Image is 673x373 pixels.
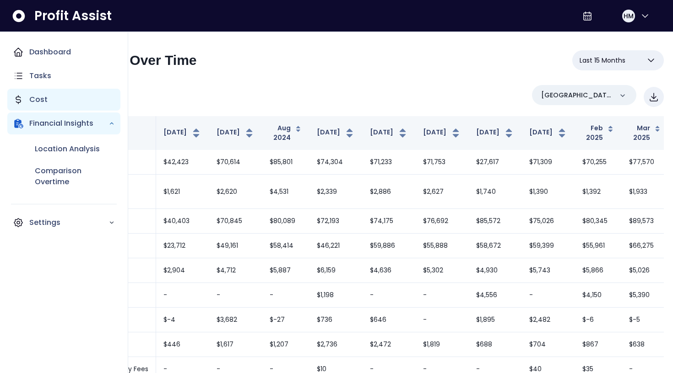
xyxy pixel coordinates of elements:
[29,118,109,129] p: Financial Insights
[156,258,209,283] td: $2,904
[522,234,575,258] td: $59,399
[156,175,209,209] td: $1,621
[363,150,416,175] td: $71,233
[416,258,469,283] td: $5,302
[156,150,209,175] td: $42,423
[217,128,255,139] button: [DATE]
[309,308,363,332] td: $736
[209,234,262,258] td: $49,161
[363,283,416,308] td: -
[469,150,522,175] td: $27,617
[575,258,622,283] td: $5,866
[370,128,408,139] button: [DATE]
[416,283,469,308] td: -
[416,308,469,332] td: -
[541,91,613,100] p: [GEOGRAPHIC_DATA]
[29,94,48,105] p: Cost
[575,234,622,258] td: $55,961
[575,308,622,332] td: $-6
[262,283,309,308] td: -
[363,308,416,332] td: $646
[575,283,622,308] td: $4,150
[624,11,634,21] span: HM
[622,234,668,258] td: $66,275
[469,234,522,258] td: $58,672
[622,150,668,175] td: $77,570
[622,209,668,234] td: $89,573
[156,283,209,308] td: -
[156,332,209,357] td: $446
[209,150,262,175] td: $70,614
[309,332,363,357] td: $2,736
[469,308,522,332] td: $1,895
[209,332,262,357] td: $1,617
[317,128,355,139] button: [DATE]
[575,150,622,175] td: $70,255
[29,70,51,81] p: Tasks
[416,150,469,175] td: $71,753
[363,209,416,234] td: $74,175
[309,209,363,234] td: $72,193
[580,55,625,66] span: Last 15 Months
[29,47,71,58] p: Dashboard
[469,258,522,283] td: $4,930
[262,234,309,258] td: $58,414
[522,258,575,283] td: $5,743
[622,308,668,332] td: $-5
[262,209,309,234] td: $80,089
[416,234,469,258] td: $55,888
[262,258,309,283] td: $5,887
[262,150,309,175] td: $85,801
[209,209,262,234] td: $70,845
[423,128,461,139] button: [DATE]
[35,144,100,155] p: Location Analysis
[575,209,622,234] td: $80,345
[262,308,309,332] td: $-27
[270,123,302,143] button: Aug 2024
[622,332,668,357] td: $638
[522,150,575,175] td: $71,309
[29,217,109,228] p: Settings
[262,332,309,357] td: $1,207
[575,332,622,357] td: $867
[416,332,469,357] td: $1,819
[35,165,115,187] p: Comparison Overtime
[209,308,262,332] td: $3,682
[522,308,575,332] td: $2,482
[522,175,575,209] td: $1,390
[469,332,522,357] td: $688
[163,128,202,139] button: [DATE]
[622,258,668,283] td: $5,026
[416,175,469,209] td: $2,627
[309,234,363,258] td: $46,221
[363,332,416,357] td: $2,472
[156,209,209,234] td: $40,403
[522,209,575,234] td: $75,026
[363,234,416,258] td: $59,886
[262,175,309,209] td: $4,531
[529,128,568,139] button: [DATE]
[363,175,416,209] td: $2,886
[309,150,363,175] td: $74,304
[622,175,668,209] td: $1,933
[209,175,262,209] td: $2,620
[156,234,209,258] td: $23,712
[622,283,668,308] td: $5,390
[575,175,622,209] td: $1,392
[416,209,469,234] td: $76,692
[209,258,262,283] td: $4,712
[209,283,262,308] td: -
[582,123,614,143] button: Feb 2025
[522,283,575,308] td: -
[309,175,363,209] td: $2,339
[469,175,522,209] td: $1,740
[156,308,209,332] td: $-4
[629,123,661,143] button: Mar 2025
[469,209,522,234] td: $85,572
[522,332,575,357] td: $704
[363,258,416,283] td: $4,636
[309,258,363,283] td: $6,159
[476,128,515,139] button: [DATE]
[469,283,522,308] td: $4,556
[309,283,363,308] td: $1,198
